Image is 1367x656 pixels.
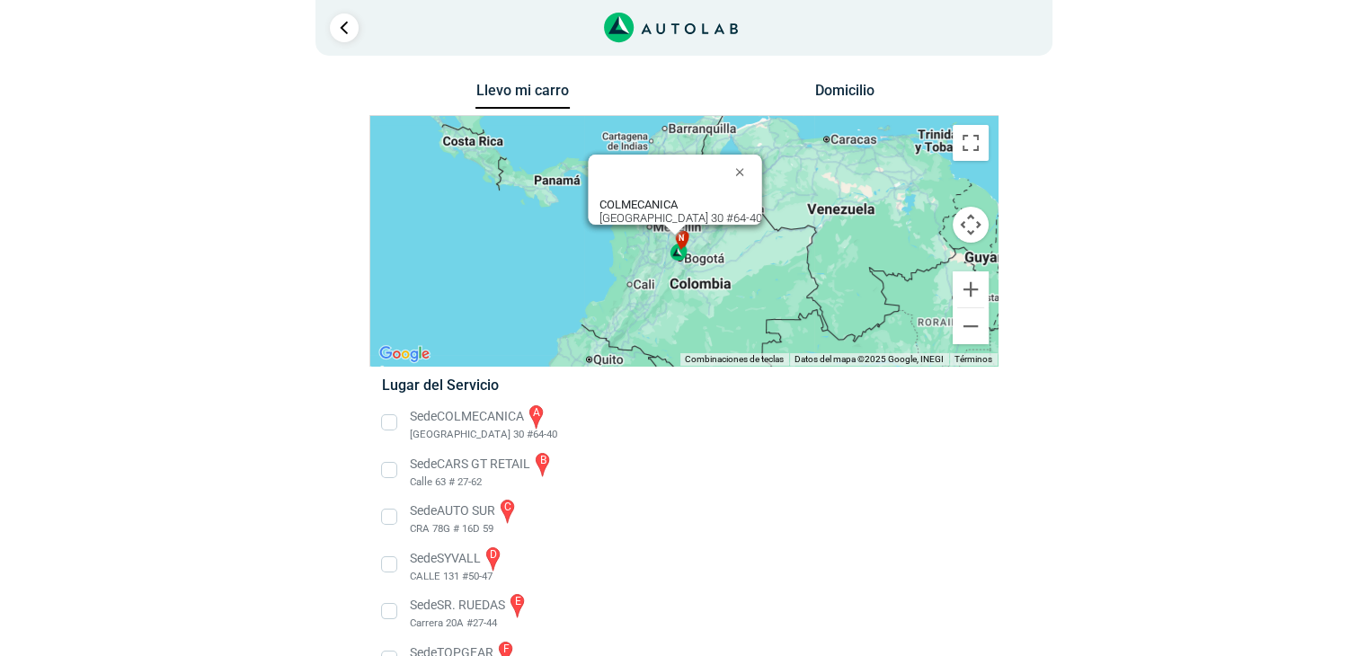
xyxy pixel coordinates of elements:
[678,233,683,245] span: n
[953,271,989,307] button: Ampliar
[604,18,738,35] a: Link al sitio de autolab
[599,198,677,211] b: COLMECANICA
[599,198,761,225] div: [GEOGRAPHIC_DATA] 30 #64-40
[797,82,892,108] button: Domicilio
[953,125,989,161] button: Cambiar a la vista en pantalla completa
[953,308,989,344] button: Reducir
[954,354,992,364] a: Términos
[794,354,944,364] span: Datos del mapa ©2025 Google, INEGI
[475,82,570,110] button: Llevo mi carro
[375,342,434,366] img: Google
[685,353,784,366] button: Combinaciones de teclas
[375,342,434,366] a: Abre esta zona en Google Maps (se abre en una nueva ventana)
[382,377,985,394] h5: Lugar del Servicio
[722,150,765,193] button: Cerrar
[953,207,989,243] button: Controles de visualización del mapa
[330,13,359,42] a: Ir al paso anterior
